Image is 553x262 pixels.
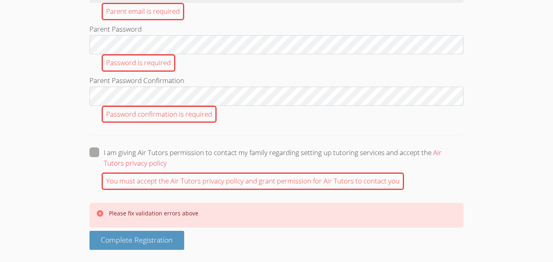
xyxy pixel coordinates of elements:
div: You must accept the Air Tutors privacy policy and grant permission for Air Tutors to contact you [102,173,404,190]
input: Parent PasswordPassword is required [89,35,464,54]
label: I am giving Air Tutors permission to contact my family regarding setting up tutoring services and... [89,147,464,168]
a: Air Tutors privacy policy [104,148,442,168]
div: Password confirmation is required [102,106,217,123]
span: Parent Password [89,24,142,34]
div: Parent email is required [102,3,184,20]
input: Parent Password ConfirmationPassword confirmation is required [89,87,464,106]
button: Complete Registration [89,231,184,250]
div: Please fix validation errors above [109,209,198,217]
span: Complete Registration [101,235,173,245]
div: Password is required [102,54,175,72]
span: Parent Password Confirmation [89,76,184,85]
